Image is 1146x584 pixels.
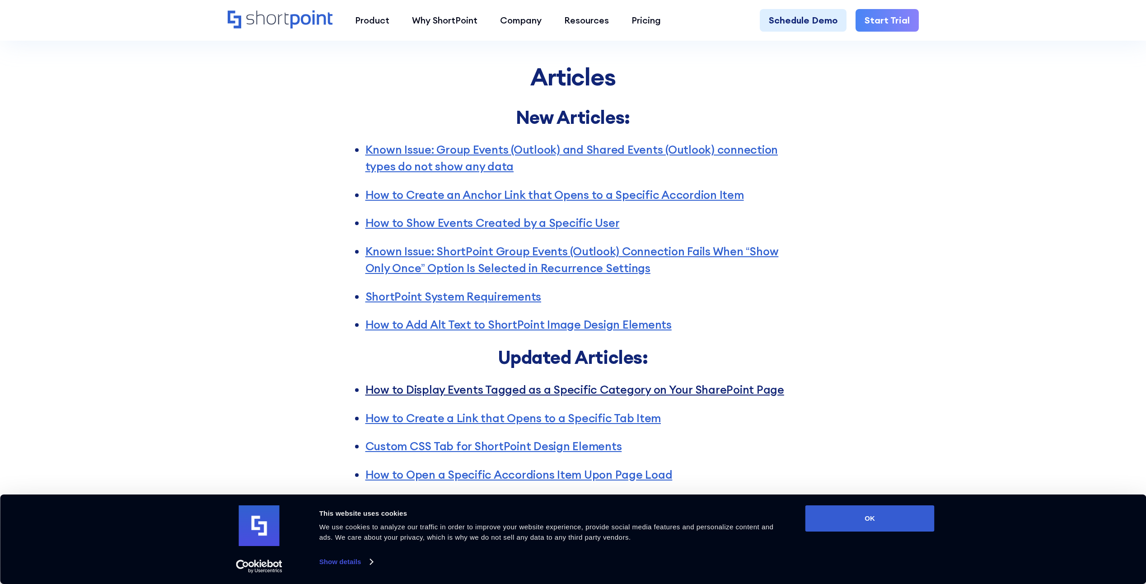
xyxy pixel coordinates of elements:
a: Start Trial [856,9,919,32]
a: Why ShortPoint [401,9,489,32]
h2: Articles [347,60,799,94]
a: How to Create an Anchor Link that Opens to a Specific Accordion Item [365,188,744,202]
a: ShortPoint System Requirements [365,289,542,304]
div: Company [500,14,542,27]
a: Company [489,9,553,32]
a: How to Add Alt Text to ShortPoint Image Design Elements [365,317,672,332]
a: How to Show Events Created by a Specific User [365,216,620,230]
a: Custom CSS Tab for ShortPoint Design Elements [365,439,622,453]
a: Product [344,9,401,32]
a: How to Open a Specific Accordions Item Upon Page Load [365,467,673,482]
a: Show details [319,555,373,569]
a: Home [228,10,333,30]
strong: New Articles: [516,106,630,129]
div: This website uses cookies [319,508,785,519]
a: Resources [553,9,620,32]
img: logo [239,505,280,546]
button: OK [805,505,935,532]
strong: Updated Articles: [498,346,648,369]
a: Usercentrics Cookiebot - opens in a new window [220,560,299,573]
div: Why ShortPoint [412,14,477,27]
a: Pricing [620,9,672,32]
a: How to Display Events Tagged as a Specific Category on Your SharePoint Page [365,382,784,397]
a: Known Issue: Group Events (Outlook) and Shared Events (Outlook) connection types do not show any ... [365,142,778,174]
div: Product [355,14,389,27]
a: Schedule Demo [760,9,847,32]
div: Resources [564,14,609,27]
div: Pricing [631,14,661,27]
span: We use cookies to analyze our traffic in order to improve your website experience, provide social... [319,523,774,541]
a: Known Issue: ShortPoint Group Events (Outlook) Connection Fails When “Show Only Once” Option Is S... [365,244,779,276]
a: How to Create a Link that Opens to a Specific Tab Item [365,411,661,425]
